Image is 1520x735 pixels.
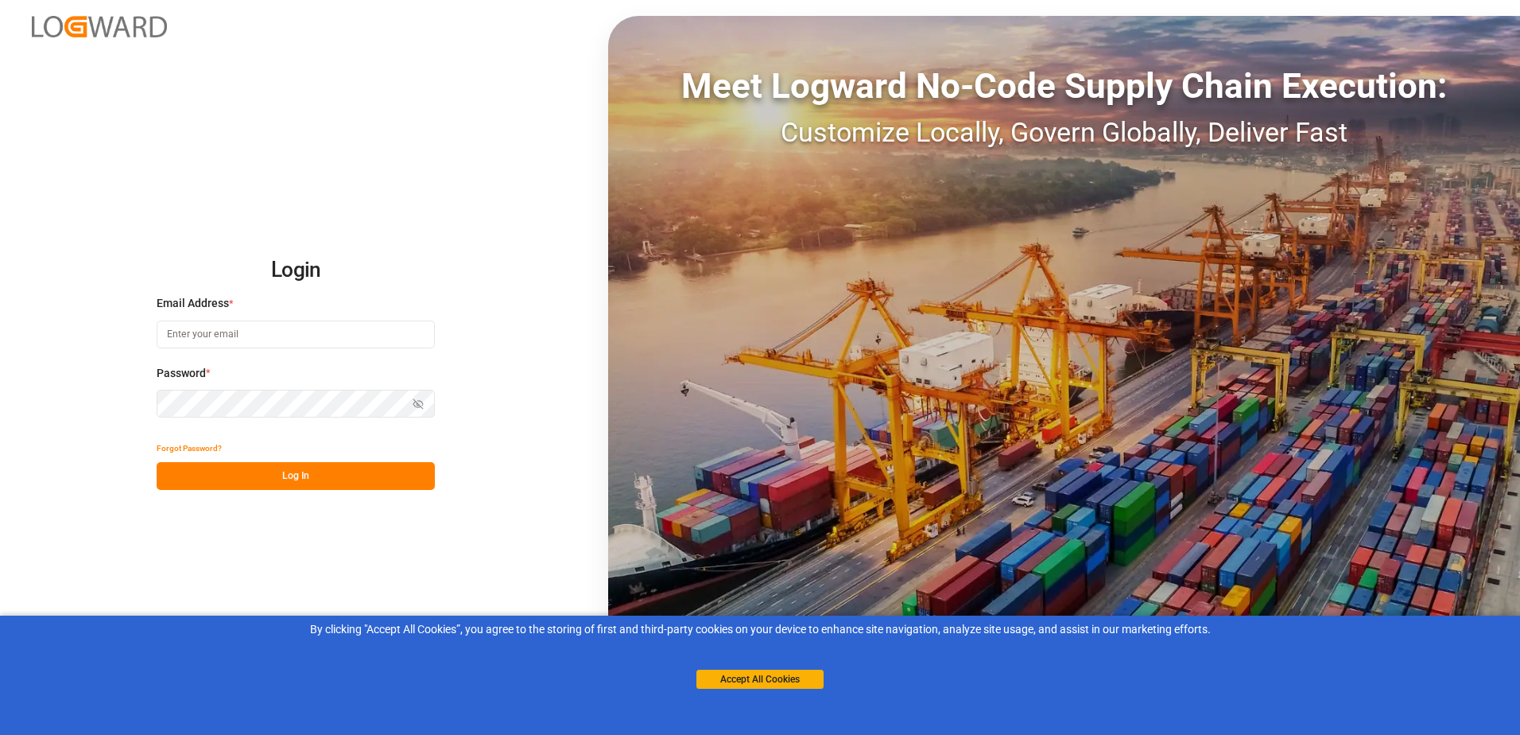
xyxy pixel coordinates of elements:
div: Meet Logward No-Code Supply Chain Execution: [608,60,1520,112]
div: By clicking "Accept All Cookies”, you agree to the storing of first and third-party cookies on yo... [11,621,1509,638]
button: Accept All Cookies [696,670,824,689]
span: Email Address [157,295,229,312]
input: Enter your email [157,321,435,348]
span: Password [157,365,206,382]
button: Forgot Password? [157,434,222,462]
div: Customize Locally, Govern Globally, Deliver Fast [608,112,1520,153]
button: Log In [157,462,435,490]
img: Logward_new_orange.png [32,16,167,37]
h2: Login [157,245,435,296]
